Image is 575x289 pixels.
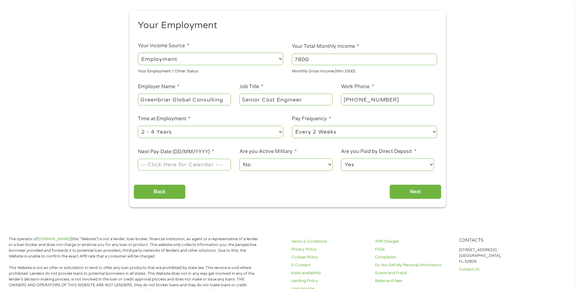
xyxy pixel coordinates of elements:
[292,66,437,75] div: Monthly Gross Income (Min 1000)
[138,84,179,90] label: Employer Name
[138,43,189,49] label: Your Income Source
[138,94,231,105] input: Walmart
[9,236,260,259] p: The operator of (this “Website”) is not a lender, loan broker, financial institution, an agent or...
[38,237,71,241] a: [DOMAIN_NAME]
[138,159,231,170] input: ---Click Here for Calendar ---
[291,254,368,260] a: Cookies Policy
[291,270,368,276] a: state-availability
[239,94,332,105] input: Cashier
[292,116,331,122] label: Pay Frequency
[375,239,451,244] a: APR Charges
[291,247,368,252] a: Privacy Policy
[459,247,535,264] p: [STREET_ADDRESS], [GEOGRAPHIC_DATA], FL 32804.
[138,149,214,155] label: Next Pay Date (DD/MM/YYYY)
[389,184,441,199] input: Next
[375,278,451,284] a: Rates and Fees
[239,148,297,155] label: Are you Active Military
[239,84,263,90] label: Job Title
[341,84,374,90] label: Work Phone
[459,267,535,272] a: Contact Us
[138,66,283,75] div: Your Employment / Other Status
[292,43,359,50] label: Your Total Monthly Income
[341,148,416,155] label: Are you Paid by Direct Deposit
[341,94,434,105] input: (231) 754-4010
[134,184,186,199] input: Back
[375,247,451,252] a: FAQs
[291,239,368,244] a: Terms & Conditions
[138,116,190,122] label: Time at Employment
[291,262,368,268] a: E-Consent
[292,54,437,65] input: 1800
[291,278,368,284] a: Lending Policy
[375,254,451,260] a: Complaints
[459,238,535,244] h4: Contacts
[375,262,451,268] a: Do Not Sell My Personal Information
[375,270,451,276] a: Scams and Fraud
[138,19,433,32] h2: Your Employment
